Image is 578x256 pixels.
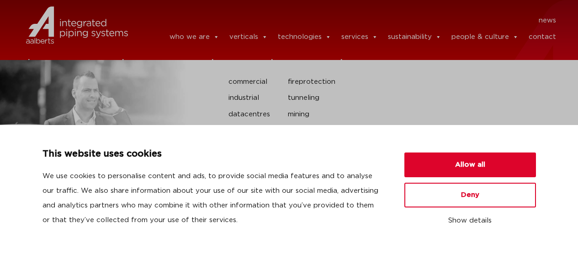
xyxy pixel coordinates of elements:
[388,28,441,46] a: sustainability
[404,213,536,229] button: Show details
[170,28,219,46] a: who we are
[539,13,556,28] a: news
[142,13,557,28] nav: Menu
[404,153,536,177] button: Allow all
[288,76,452,88] a: fireprotection
[42,169,382,228] p: We use cookies to personalise content and ads, to provide social media features and to analyse ou...
[288,92,452,104] a: tunneling
[228,109,274,120] a: datacentres
[228,92,274,104] a: industrial
[278,28,331,46] a: technologies
[341,28,378,46] a: services
[228,76,274,88] a: commercial
[529,28,556,46] a: contact
[288,109,452,120] a: mining
[404,183,536,207] button: Deny
[42,147,382,162] p: This website uses cookies
[451,28,519,46] a: people & culture
[229,28,268,46] a: verticals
